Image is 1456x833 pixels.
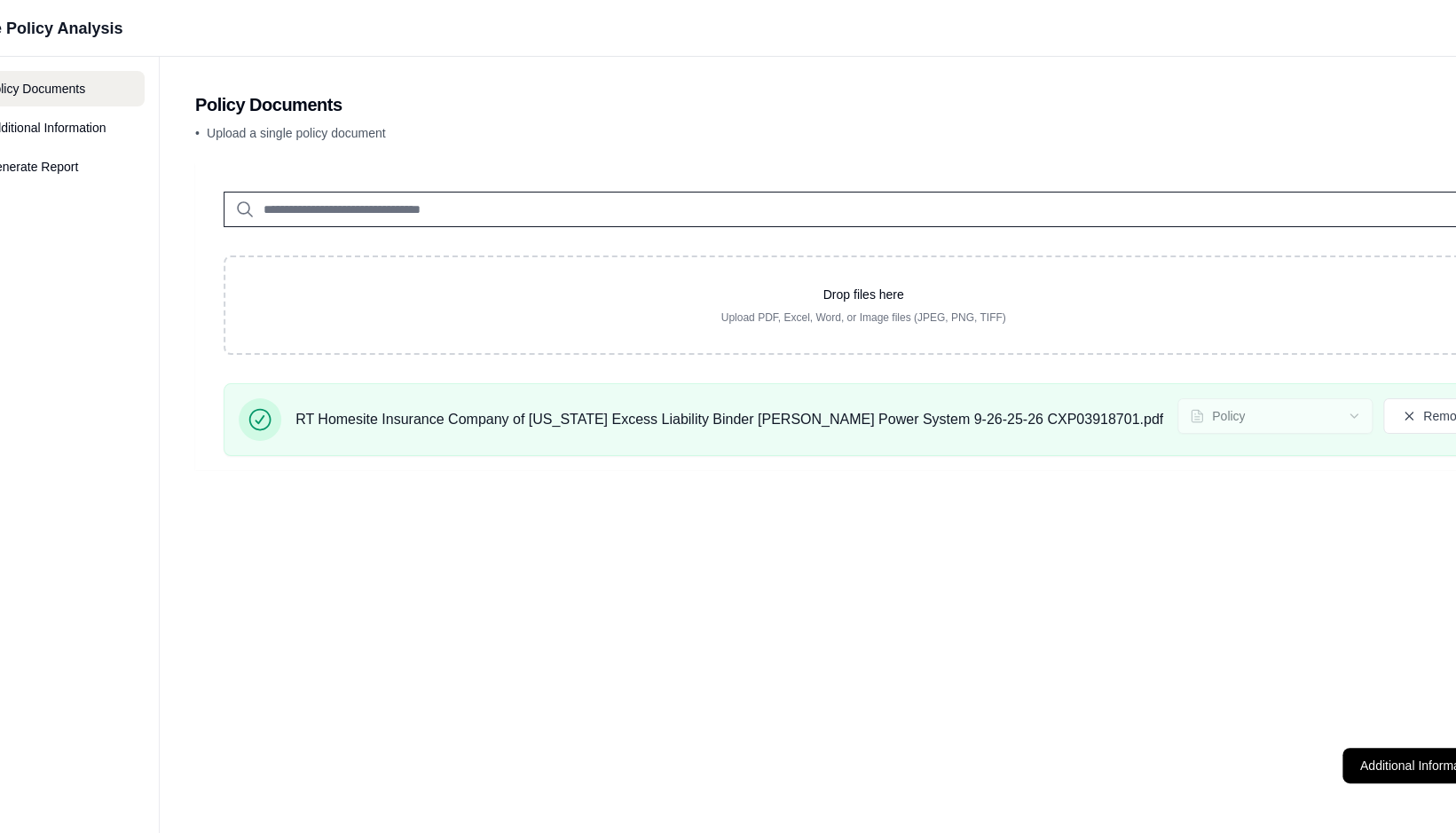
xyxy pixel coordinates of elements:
[295,409,1163,430] span: RT Homesite Insurance Company of [US_STATE] Excess Liability Binder [PERSON_NAME] Power System 9-...
[207,126,386,140] span: Upload a single policy document
[195,126,200,140] span: •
